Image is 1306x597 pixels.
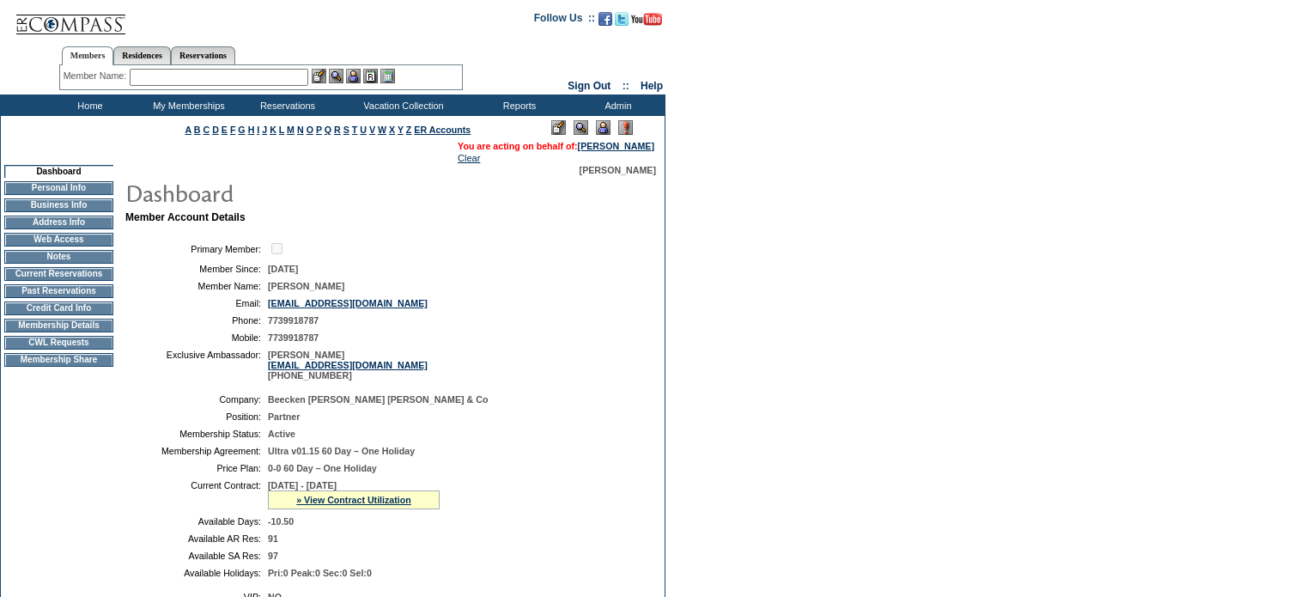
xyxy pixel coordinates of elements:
a: R [334,125,341,135]
td: Membership Details [4,319,113,332]
td: Phone: [132,315,261,326]
td: Member Name: [132,281,261,291]
span: Pri:0 Peak:0 Sec:0 Sel:0 [268,568,372,578]
a: Follow us on Twitter [615,17,629,27]
td: Web Access [4,233,113,247]
a: Z [406,125,412,135]
img: Reservations [363,69,378,83]
img: View Mode [574,120,588,135]
a: Help [641,80,663,92]
span: Beecken [PERSON_NAME] [PERSON_NAME] & Co [268,394,488,405]
a: W [378,125,386,135]
td: Dashboard [4,165,113,178]
a: Clear [458,153,480,163]
a: G [238,125,245,135]
td: Mobile: [132,332,261,343]
td: Available Holidays: [132,568,261,578]
img: b_calculator.gif [380,69,395,83]
img: Log Concern/Member Elevation [618,120,633,135]
td: Current Contract: [132,480,261,509]
img: Edit Mode [551,120,566,135]
b: Member Account Details [125,211,246,223]
a: U [360,125,367,135]
a: P [316,125,322,135]
a: B [194,125,201,135]
td: Notes [4,250,113,264]
td: Business Info [4,198,113,212]
td: Admin [567,94,665,116]
a: M [287,125,295,135]
a: A [185,125,191,135]
img: Impersonate [346,69,361,83]
a: H [248,125,255,135]
td: Vacation Collection [335,94,468,116]
span: [PERSON_NAME] [PHONE_NUMBER] [268,350,428,381]
td: Past Reservations [4,284,113,298]
span: Ultra v01.15 60 Day – One Holiday [268,446,415,456]
td: Email: [132,298,261,308]
a: Sign Out [568,80,610,92]
a: J [262,125,267,135]
td: My Memberships [137,94,236,116]
td: Position: [132,411,261,422]
span: 7739918787 [268,332,319,343]
td: Price Plan: [132,463,261,473]
span: Partner [268,411,300,422]
img: Follow us on Twitter [615,12,629,26]
span: -10.50 [268,516,294,527]
td: Membership Share [4,353,113,367]
td: CWL Requests [4,336,113,350]
a: [PERSON_NAME] [578,141,654,151]
div: Member Name: [64,69,130,83]
img: b_edit.gif [312,69,326,83]
span: 0-0 60 Day – One Holiday [268,463,377,473]
td: Member Since: [132,264,261,274]
a: Subscribe to our YouTube Channel [631,17,662,27]
a: D [212,125,219,135]
a: K [270,125,276,135]
a: Reservations [171,46,235,64]
a: Q [325,125,331,135]
td: Available Days: [132,516,261,527]
a: T [352,125,358,135]
span: [PERSON_NAME] [268,281,344,291]
a: [EMAIL_ADDRESS][DOMAIN_NAME] [268,298,428,308]
a: L [279,125,284,135]
a: N [297,125,304,135]
span: [DATE] - [DATE] [268,480,337,490]
a: S [343,125,349,135]
td: Follow Us :: [534,10,595,31]
td: Primary Member: [132,241,261,257]
span: 97 [268,551,278,561]
span: You are acting on behalf of: [458,141,654,151]
td: Credit Card Info [4,302,113,315]
a: V [369,125,375,135]
span: [PERSON_NAME] [580,165,656,175]
td: Home [39,94,137,116]
img: Become our fan on Facebook [598,12,612,26]
img: View [329,69,343,83]
a: Become our fan on Facebook [598,17,612,27]
span: Active [268,429,295,439]
td: Available SA Res: [132,551,261,561]
span: :: [623,80,629,92]
a: » View Contract Utilization [296,495,411,505]
span: 7739918787 [268,315,319,326]
a: ER Accounts [414,125,471,135]
td: Available AR Res: [132,533,261,544]
img: Impersonate [596,120,610,135]
td: Company: [132,394,261,405]
img: pgTtlDashboard.gif [125,175,468,210]
a: F [230,125,236,135]
a: I [257,125,259,135]
td: Address Info [4,216,113,229]
td: Personal Info [4,181,113,195]
a: C [203,125,210,135]
td: Membership Agreement: [132,446,261,456]
a: E [222,125,228,135]
td: Membership Status: [132,429,261,439]
span: 91 [268,533,278,544]
span: [DATE] [268,264,298,274]
td: Current Reservations [4,267,113,281]
a: Y [398,125,404,135]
